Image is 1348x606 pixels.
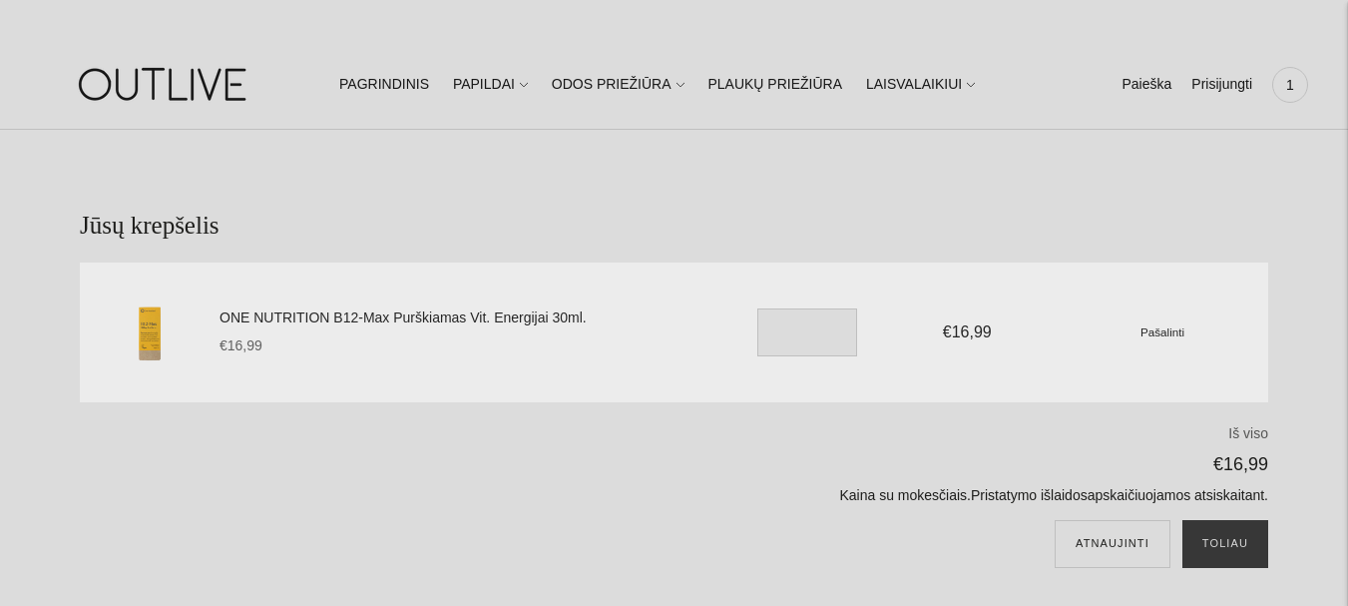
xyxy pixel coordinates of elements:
a: ODOS PRIEŽIŪRA [552,63,684,107]
small: Pašalinti [1140,325,1184,338]
img: ONE NUTRITION B12-Max Purškiamas Vit. Energijai 30ml. [100,283,200,382]
h1: Jūsų krepšelis [80,210,1268,243]
span: 1 [1276,71,1304,99]
a: PAPILDAI [453,63,528,107]
p: Kaina su mokesčiais. apskaičiuojamos atsiskaitant. [496,484,1268,508]
a: Prisijungti [1191,63,1252,107]
a: ONE NUTRITION B12-Max Purškiamas Vit. Energijai 30ml. [220,306,714,330]
a: 1 [1272,63,1308,107]
a: LAISVALAIKIUI [866,63,975,107]
div: €16,99 [220,334,714,358]
a: PAGRINDINIS [339,63,429,107]
button: Toliau [1182,520,1268,568]
a: PLAUKŲ PRIEŽIŪRA [707,63,842,107]
p: Iš viso [496,422,1268,446]
button: Atnaujinti [1055,520,1170,568]
div: €16,99 [881,318,1053,345]
p: €16,99 [496,449,1268,480]
a: Pristatymo išlaidos [971,487,1088,503]
a: Pašalinti [1140,323,1184,339]
img: OUTLIVE [40,50,289,119]
input: Translation missing: en.cart.general.item_quantity [757,308,857,356]
a: Paieška [1122,63,1171,107]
